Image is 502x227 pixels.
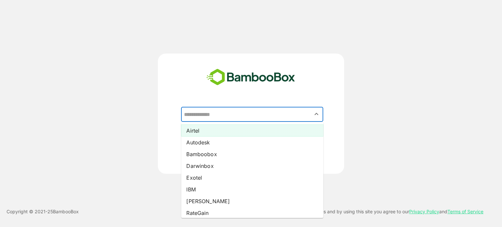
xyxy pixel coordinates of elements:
[203,67,299,88] img: bamboobox
[181,184,323,195] li: IBM
[409,209,439,214] a: Privacy Policy
[181,137,323,148] li: Autodesk
[181,207,323,219] li: RateGain
[447,209,483,214] a: Terms of Service
[279,208,483,216] p: This site uses cookies and by using this site you agree to our and
[181,195,323,207] li: [PERSON_NAME]
[181,172,323,184] li: Exotel
[7,208,79,216] p: Copyright © 2021- 25 BambooBox
[181,160,323,172] li: Darwinbox
[181,125,323,137] li: Airtel
[181,148,323,160] li: Bamboobox
[312,110,321,119] button: Close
